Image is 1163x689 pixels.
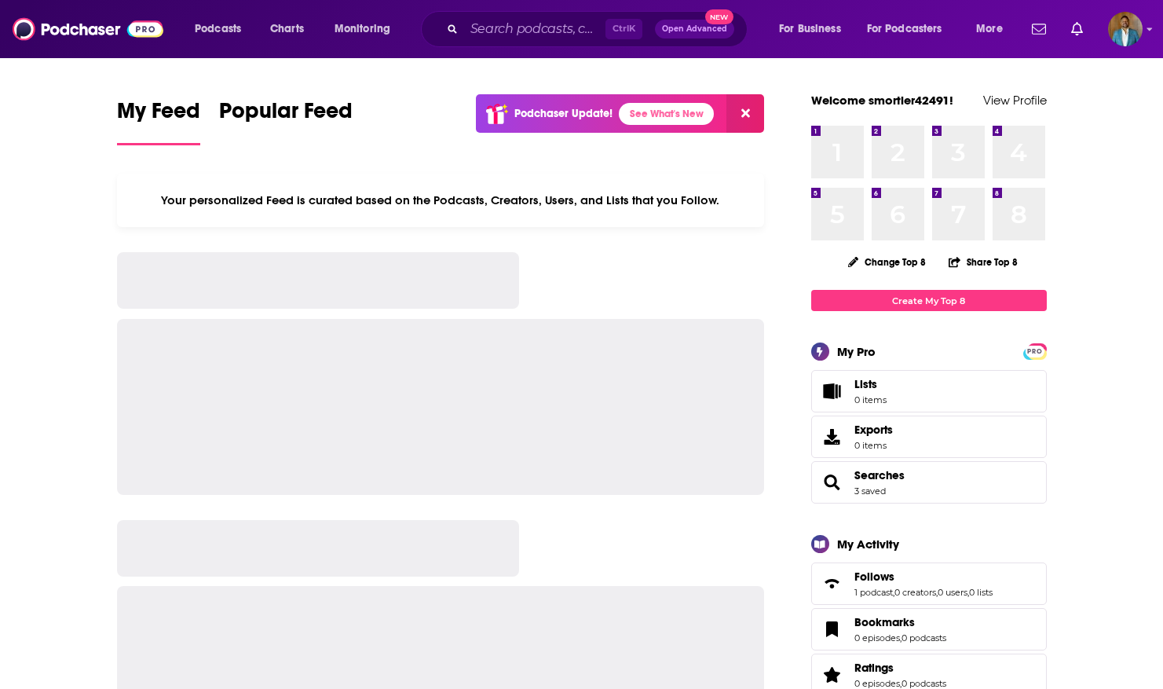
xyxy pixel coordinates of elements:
[854,377,877,391] span: Lists
[811,563,1047,605] span: Follows
[768,16,861,42] button: open menu
[854,587,893,598] a: 1 podcast
[854,377,887,391] span: Lists
[817,573,848,595] a: Follows
[839,252,936,272] button: Change Top 8
[184,16,261,42] button: open menu
[811,93,953,108] a: Welcome smortier42491!
[13,14,163,44] img: Podchaser - Follow, Share and Rate Podcasts
[817,664,848,686] a: Ratings
[270,18,304,40] span: Charts
[894,587,936,598] a: 0 creators
[854,678,900,689] a: 0 episodes
[867,18,942,40] span: For Podcasters
[854,570,993,584] a: Follows
[900,632,902,643] span: ,
[705,9,733,24] span: New
[817,380,848,402] span: Lists
[976,18,1003,40] span: More
[936,587,938,598] span: ,
[117,97,200,134] span: My Feed
[854,661,946,675] a: Ratings
[219,97,353,145] a: Popular Feed
[854,615,915,629] span: Bookmarks
[811,608,1047,651] span: Bookmarks
[1108,12,1143,46] button: Show profile menu
[117,97,200,145] a: My Feed
[662,25,727,33] span: Open Advanced
[811,461,1047,504] span: Searches
[260,16,313,42] a: Charts
[811,290,1047,311] a: Create My Top 8
[837,344,876,359] div: My Pro
[655,20,734,38] button: Open AdvancedNew
[854,570,894,584] span: Follows
[811,416,1047,458] a: Exports
[854,615,946,629] a: Bookmarks
[1065,16,1089,42] a: Show notifications dropdown
[854,468,905,482] a: Searches
[967,587,969,598] span: ,
[854,486,886,497] a: 3 saved
[779,18,841,40] span: For Business
[1108,12,1143,46] span: Logged in as smortier42491
[854,423,893,437] span: Exports
[854,394,887,405] span: 0 items
[902,632,946,643] a: 0 podcasts
[324,16,411,42] button: open menu
[948,247,1019,277] button: Share Top 8
[817,618,848,640] a: Bookmarks
[619,103,714,125] a: See What's New
[1026,345,1044,357] a: PRO
[857,16,965,42] button: open menu
[514,107,613,120] p: Podchaser Update!
[969,587,993,598] a: 0 lists
[219,97,353,134] span: Popular Feed
[900,678,902,689] span: ,
[464,16,605,42] input: Search podcasts, credits, & more...
[817,426,848,448] span: Exports
[983,93,1047,108] a: View Profile
[902,678,946,689] a: 0 podcasts
[1026,346,1044,357] span: PRO
[811,370,1047,412] a: Lists
[335,18,390,40] span: Monitoring
[854,632,900,643] a: 0 episodes
[938,587,967,598] a: 0 users
[605,19,642,39] span: Ctrl K
[1108,12,1143,46] img: User Profile
[893,587,894,598] span: ,
[854,661,894,675] span: Ratings
[854,440,893,451] span: 0 items
[817,471,848,493] a: Searches
[117,174,765,227] div: Your personalized Feed is curated based on the Podcasts, Creators, Users, and Lists that you Follow.
[837,537,899,552] div: My Activity
[436,11,763,47] div: Search podcasts, credits, & more...
[195,18,241,40] span: Podcasts
[965,16,1022,42] button: open menu
[1026,16,1052,42] a: Show notifications dropdown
